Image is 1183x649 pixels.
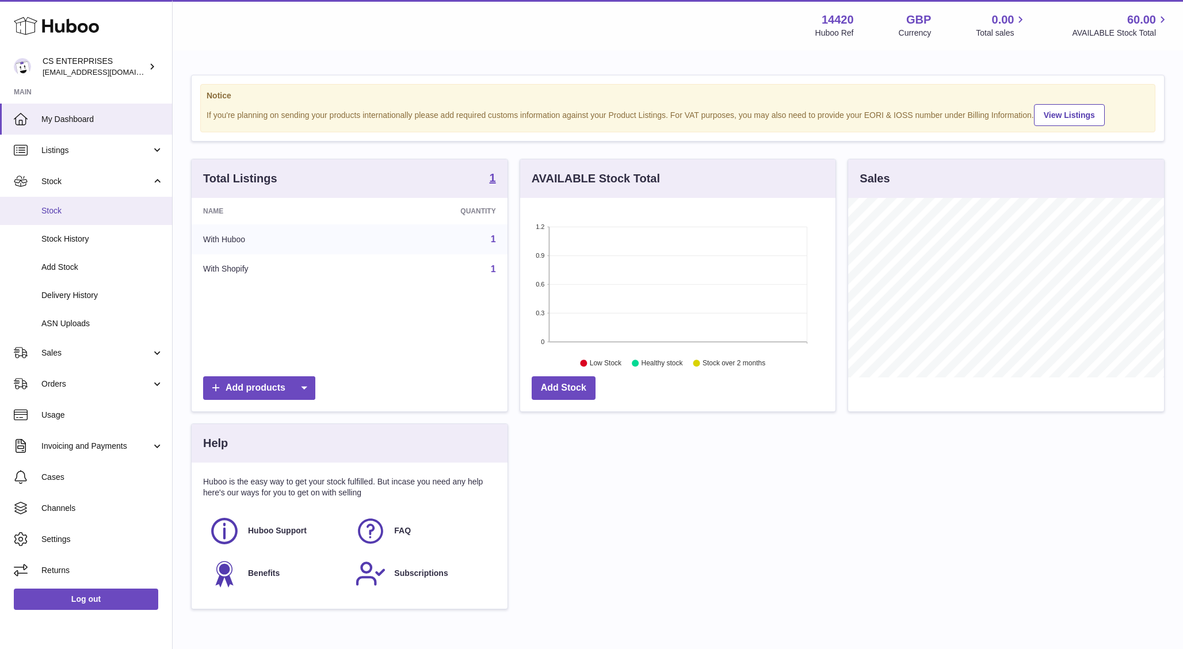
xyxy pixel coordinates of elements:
[41,176,151,187] span: Stock
[41,410,163,421] span: Usage
[192,254,362,284] td: With Shopify
[209,558,344,589] a: Benefits
[203,171,277,186] h3: Total Listings
[536,310,544,316] text: 0.3
[541,338,544,345] text: 0
[491,264,496,274] a: 1
[207,102,1149,126] div: If you're planning on sending your products internationally please add required customs informati...
[992,12,1014,28] span: 0.00
[532,376,596,400] a: Add Stock
[14,589,158,609] a: Log out
[899,28,932,39] div: Currency
[1127,12,1156,28] span: 60.00
[41,234,163,245] span: Stock History
[906,12,931,28] strong: GBP
[41,472,163,483] span: Cases
[355,558,490,589] a: Subscriptions
[43,56,146,78] div: CS ENTERPRISES
[490,172,496,186] a: 1
[1072,12,1169,39] a: 60.00 AVAILABLE Stock Total
[43,67,169,77] span: [EMAIL_ADDRESS][DOMAIN_NAME]
[41,534,163,545] span: Settings
[394,525,411,536] span: FAQ
[822,12,854,28] strong: 14420
[1034,104,1105,126] a: View Listings
[41,441,151,452] span: Invoicing and Payments
[14,58,31,75] img: csenterprisesholding@gmail.com
[41,318,163,329] span: ASN Uploads
[192,198,362,224] th: Name
[590,360,622,368] text: Low Stock
[703,360,765,368] text: Stock over 2 months
[41,565,163,576] span: Returns
[976,12,1027,39] a: 0.00 Total sales
[192,224,362,254] td: With Huboo
[41,262,163,273] span: Add Stock
[248,568,280,579] span: Benefits
[491,234,496,244] a: 1
[355,516,490,547] a: FAQ
[536,252,544,259] text: 0.9
[532,171,660,186] h3: AVAILABLE Stock Total
[41,114,163,125] span: My Dashboard
[1072,28,1169,39] span: AVAILABLE Stock Total
[536,281,544,288] text: 0.6
[203,476,496,498] p: Huboo is the easy way to get your stock fulfilled. But incase you need any help here's our ways f...
[490,172,496,184] strong: 1
[41,348,151,358] span: Sales
[41,205,163,216] span: Stock
[209,516,344,547] a: Huboo Support
[815,28,854,39] div: Huboo Ref
[41,379,151,390] span: Orders
[41,503,163,514] span: Channels
[207,90,1149,101] strong: Notice
[41,145,151,156] span: Listings
[860,171,890,186] h3: Sales
[976,28,1027,39] span: Total sales
[248,525,307,536] span: Huboo Support
[203,436,228,451] h3: Help
[536,223,544,230] text: 1.2
[203,376,315,400] a: Add products
[394,568,448,579] span: Subscriptions
[641,360,683,368] text: Healthy stock
[41,290,163,301] span: Delivery History
[362,198,507,224] th: Quantity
